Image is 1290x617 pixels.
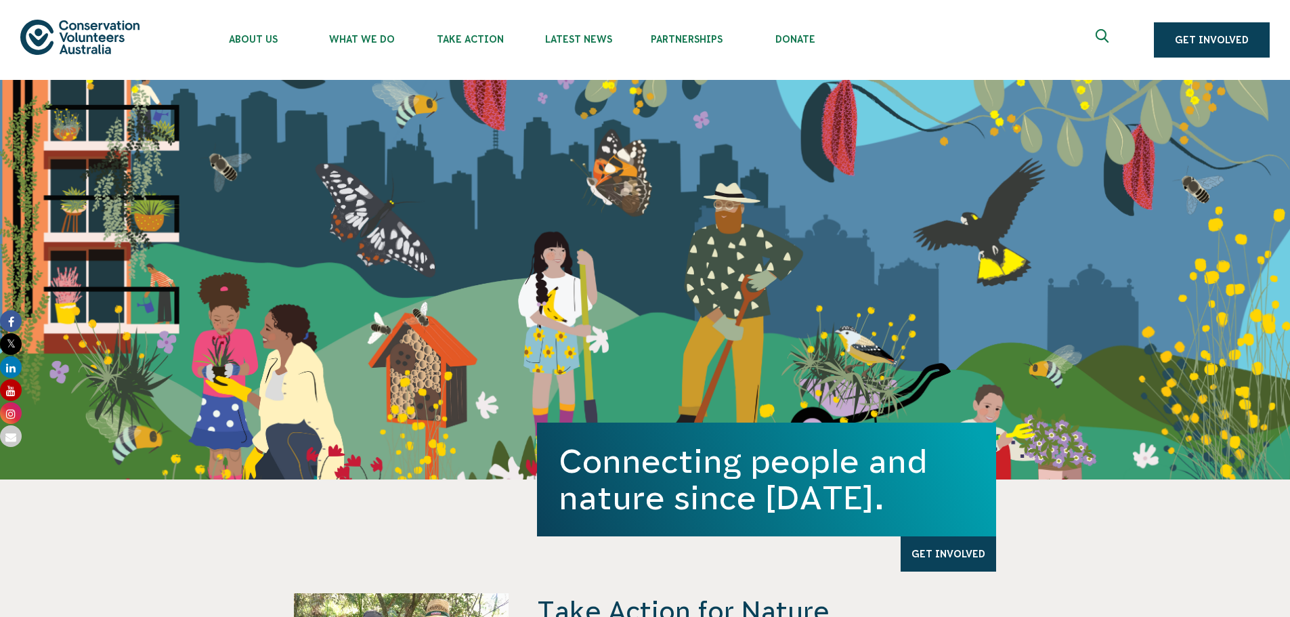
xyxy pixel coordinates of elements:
[741,34,849,45] span: Donate
[416,34,524,45] span: Take Action
[632,34,741,45] span: Partnerships
[20,20,139,54] img: logo.svg
[524,34,632,45] span: Latest News
[901,536,996,572] a: Get Involved
[1154,22,1270,58] a: Get Involved
[1088,24,1120,56] button: Expand search box Close search box
[1096,29,1113,51] span: Expand search box
[559,443,974,516] h1: Connecting people and nature since [DATE].
[307,34,416,45] span: What We Do
[199,34,307,45] span: About Us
